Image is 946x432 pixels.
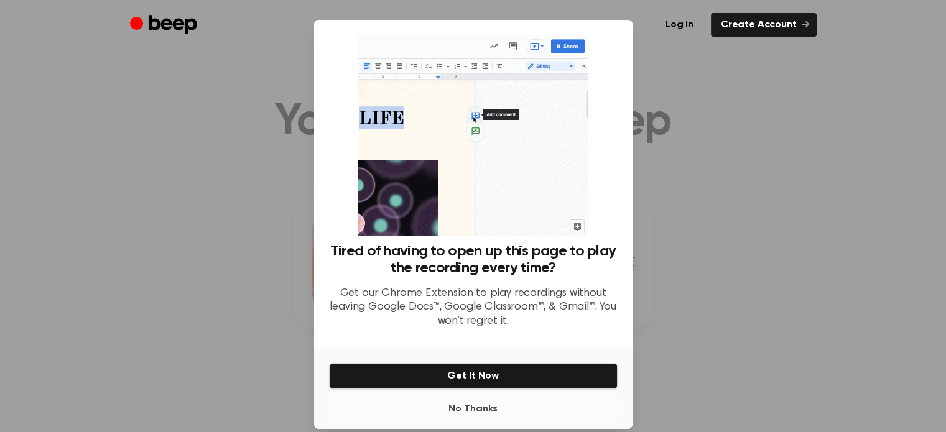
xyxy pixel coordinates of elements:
[329,363,618,389] button: Get It Now
[711,13,817,37] a: Create Account
[329,397,618,421] button: No Thanks
[329,287,618,329] p: Get our Chrome Extension to play recordings without leaving Google Docs™, Google Classroom™, & Gm...
[358,35,588,236] img: Beep extension in action
[329,243,618,277] h3: Tired of having to open up this page to play the recording every time?
[656,13,703,37] a: Log in
[130,13,200,37] a: Beep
